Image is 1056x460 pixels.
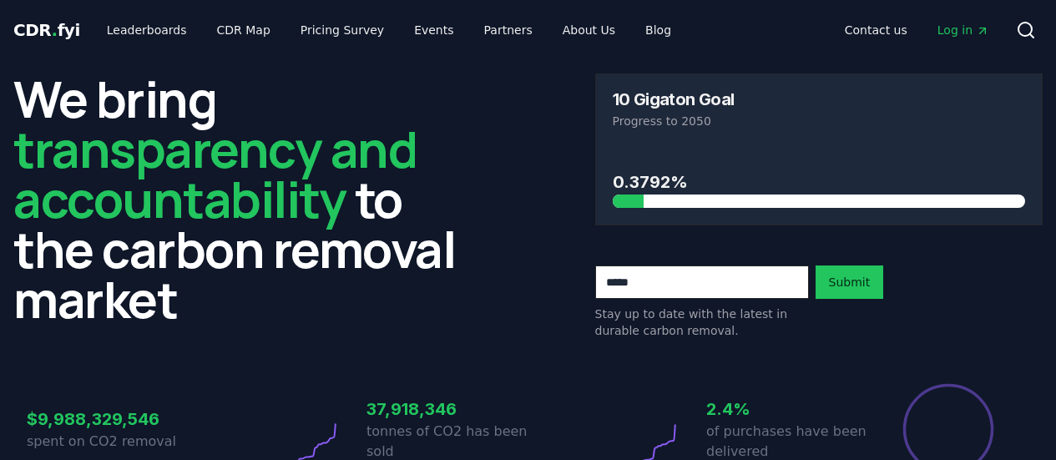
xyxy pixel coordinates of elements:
[831,15,921,45] a: Contact us
[13,73,462,324] h2: We bring to the carbon removal market
[816,265,884,299] button: Submit
[613,91,735,108] h3: 10 Gigaton Goal
[401,15,467,45] a: Events
[595,306,809,339] p: Stay up to date with the latest in durable carbon removal.
[471,15,546,45] a: Partners
[27,432,189,452] p: spent on CO2 removal
[13,20,80,40] span: CDR fyi
[93,15,685,45] nav: Main
[27,407,189,432] h3: $9,988,329,546
[93,15,200,45] a: Leaderboards
[204,15,284,45] a: CDR Map
[52,20,58,40] span: .
[632,15,685,45] a: Blog
[937,22,989,38] span: Log in
[706,397,868,422] h3: 2.4%
[613,113,1026,129] p: Progress to 2050
[287,15,397,45] a: Pricing Survey
[831,15,1003,45] nav: Main
[549,15,629,45] a: About Us
[13,18,80,42] a: CDR.fyi
[13,114,417,233] span: transparency and accountability
[366,397,528,422] h3: 37,918,346
[613,169,1026,195] h3: 0.3792%
[924,15,1003,45] a: Log in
